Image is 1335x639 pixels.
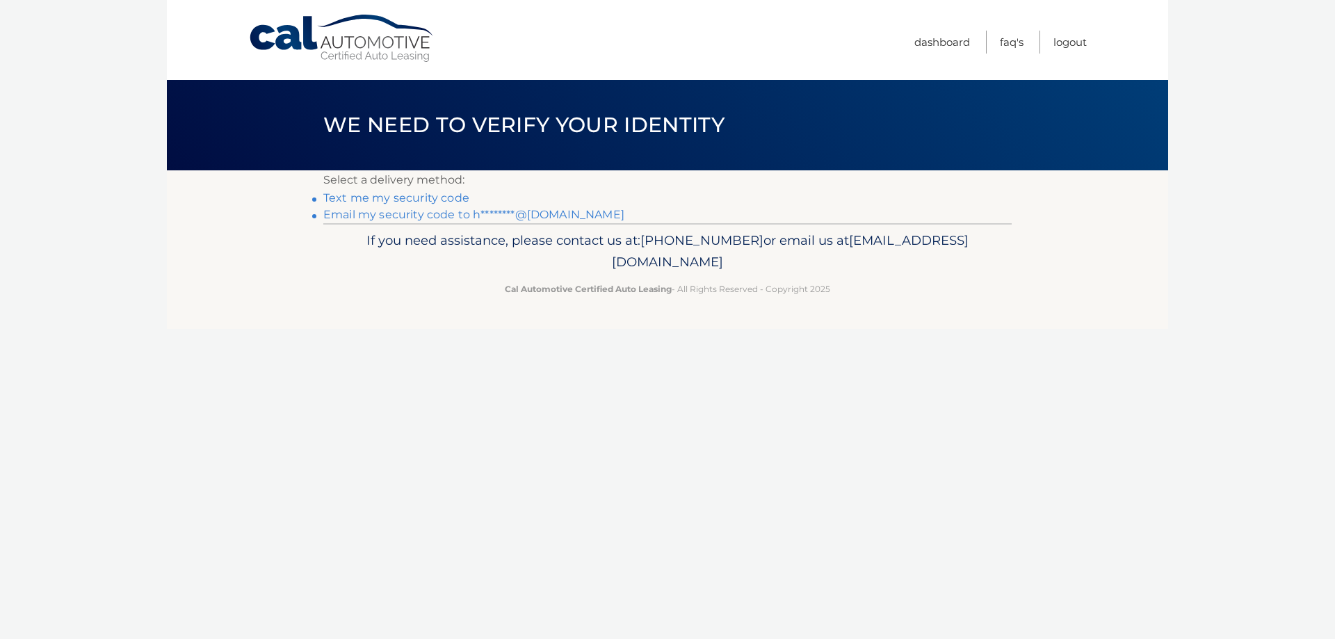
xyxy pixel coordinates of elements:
a: Text me my security code [323,191,469,204]
strong: Cal Automotive Certified Auto Leasing [505,284,672,294]
p: Select a delivery method: [323,170,1012,190]
span: [PHONE_NUMBER] [640,232,763,248]
a: Cal Automotive [248,14,436,63]
p: If you need assistance, please contact us at: or email us at [332,229,1003,274]
a: FAQ's [1000,31,1023,54]
a: Dashboard [914,31,970,54]
p: - All Rights Reserved - Copyright 2025 [332,282,1003,296]
a: Email my security code to h********@[DOMAIN_NAME] [323,208,624,221]
span: We need to verify your identity [323,112,725,138]
a: Logout [1053,31,1087,54]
